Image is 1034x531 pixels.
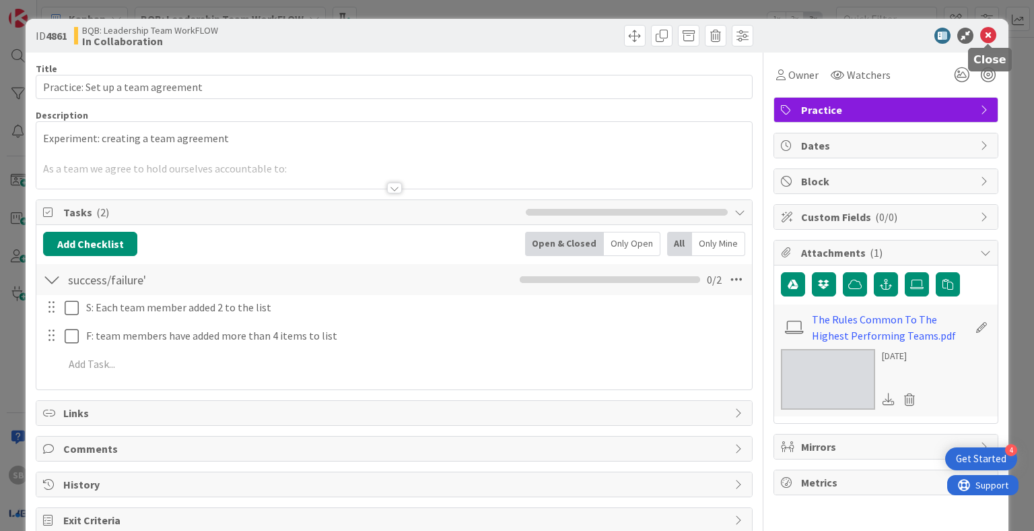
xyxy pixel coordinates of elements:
[63,512,727,528] span: Exit Criteria
[945,447,1017,470] div: Open Get Started checklist, remaining modules: 4
[801,474,973,491] span: Metrics
[801,137,973,154] span: Dates
[43,232,137,256] button: Add Checklist
[1005,444,1017,456] div: 4
[63,441,727,457] span: Comments
[973,53,1006,66] h5: Close
[801,245,973,261] span: Attachments
[86,300,743,315] p: S: Each team member added 2 to the list
[707,272,722,288] span: 0 / 2
[801,102,973,118] span: Practice
[882,391,897,408] div: Download
[525,232,604,256] div: Open & Closed
[788,67,819,83] span: Owner
[604,232,660,256] div: Only Open
[692,232,745,256] div: Only Mine
[46,29,67,42] b: 4861
[82,25,218,36] span: BQB: Leadership Team WorkFLOW
[667,232,692,256] div: All
[801,439,973,455] span: Mirrors
[28,2,61,18] span: Support
[847,67,891,83] span: Watchers
[63,268,366,292] input: Add Checklist...
[82,36,218,46] b: In Collaboration
[63,405,727,421] span: Links
[956,452,1006,466] div: Get Started
[63,204,518,220] span: Tasks
[36,63,57,75] label: Title
[96,206,109,219] span: ( 2 )
[882,349,921,363] div: [DATE]
[812,311,968,344] a: The Rules Common To The Highest Performing Teams.pdf
[36,75,752,99] input: type card name here...
[43,131,745,146] p: Experiment: creating a team agreement
[870,246,883,259] span: ( 1 )
[36,109,88,121] span: Description
[86,328,743,344] p: F: team members have added more than 4 items to list
[801,209,973,225] span: Custom Fields
[875,210,897,224] span: ( 0/0 )
[801,173,973,189] span: Block
[63,476,727,493] span: History
[36,28,67,44] span: ID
